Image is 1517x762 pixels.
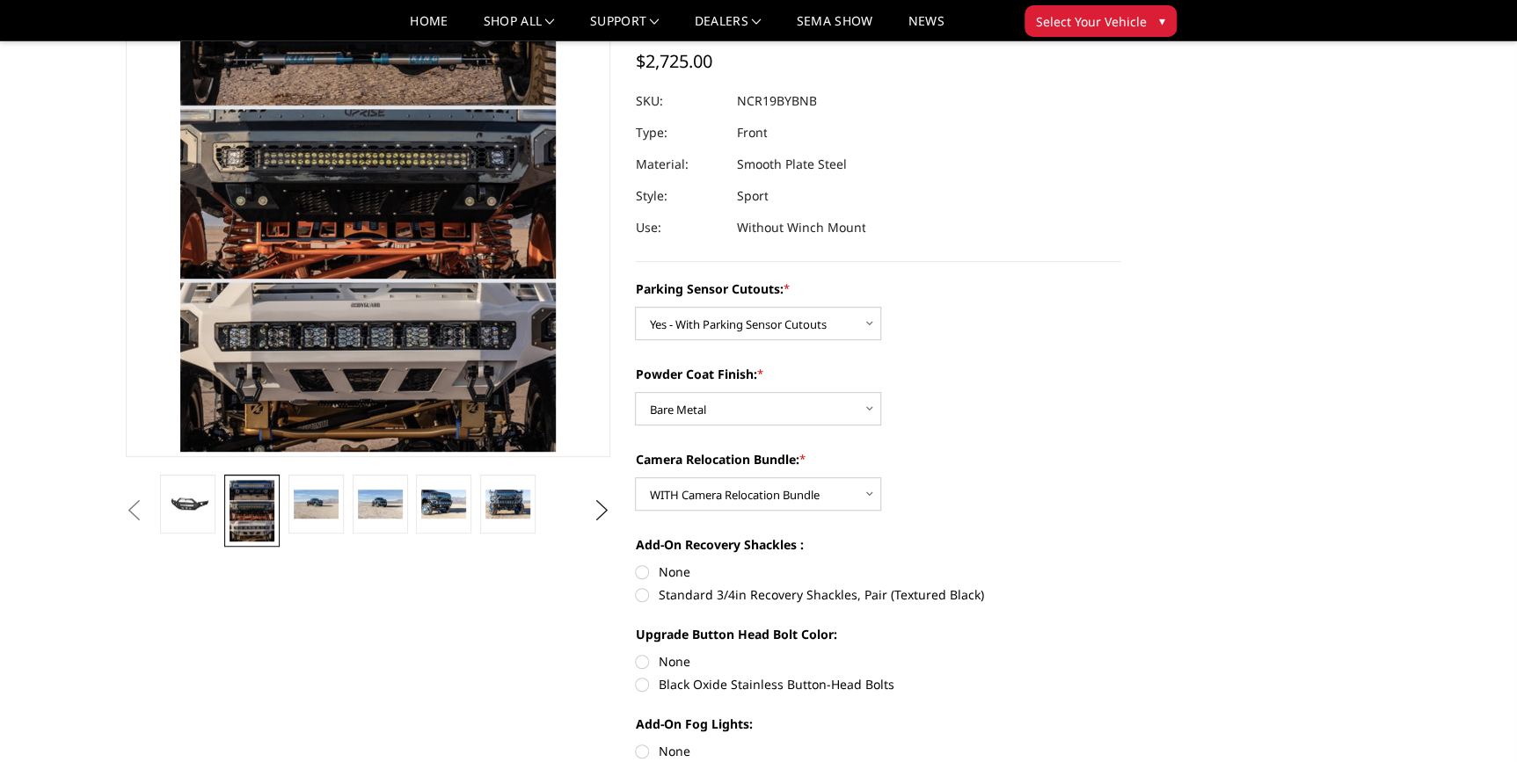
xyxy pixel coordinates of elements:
[635,742,1120,760] label: None
[635,652,1120,671] label: None
[635,180,723,212] dt: Style:
[635,212,723,243] dt: Use:
[635,149,723,180] dt: Material:
[635,625,1120,643] label: Upgrade Button Head Bolt Color:
[484,15,555,40] a: shop all
[635,535,1120,554] label: Add-On Recovery Shackles :
[635,365,1120,383] label: Powder Coat Finish:
[736,85,816,117] dd: NCR19BYBNB
[635,117,723,149] dt: Type:
[1429,678,1517,762] iframe: Chat Widget
[410,15,448,40] a: Home
[1036,12,1147,31] span: Select Your Vehicle
[695,15,762,40] a: Dealers
[796,15,872,40] a: SEMA Show
[635,85,723,117] dt: SKU:
[485,490,530,519] img: 2019-2025 Ram 2500-3500 - Freedom Series - Sport Front Bumper (non-winch)
[294,490,339,519] img: 2019-2025 Ram 2500-3500 - Freedom Series - Sport Front Bumper (non-winch)
[230,480,274,541] img: Multiple lighting options
[736,180,768,212] dd: Sport
[635,715,1120,733] label: Add-On Fog Lights:
[908,15,944,40] a: News
[1025,5,1177,37] button: Select Your Vehicle
[588,497,615,524] button: Next
[635,279,1120,298] label: Parking Sensor Cutouts:
[736,212,865,243] dd: Without Winch Mount
[590,15,660,40] a: Support
[1159,11,1165,30] span: ▾
[165,494,210,515] img: 2019-2025 Ram 2500-3500 - Freedom Series - Sport Front Bumper (non-winch)
[635,450,1120,468] label: Camera Relocation Bundle:
[635,585,1120,604] label: Standard 3/4in Recovery Shackles, Pair (Textured Black)
[736,149,846,180] dd: Smooth Plate Steel
[635,49,711,73] span: $2,725.00
[121,497,148,524] button: Previous
[736,117,767,149] dd: Front
[421,490,466,519] img: 2019-2025 Ram 2500-3500 - Freedom Series - Sport Front Bumper (non-winch)
[635,562,1120,581] label: None
[635,675,1120,693] label: Black Oxide Stainless Button-Head Bolts
[358,490,403,519] img: 2019-2025 Ram 2500-3500 - Freedom Series - Sport Front Bumper (non-winch)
